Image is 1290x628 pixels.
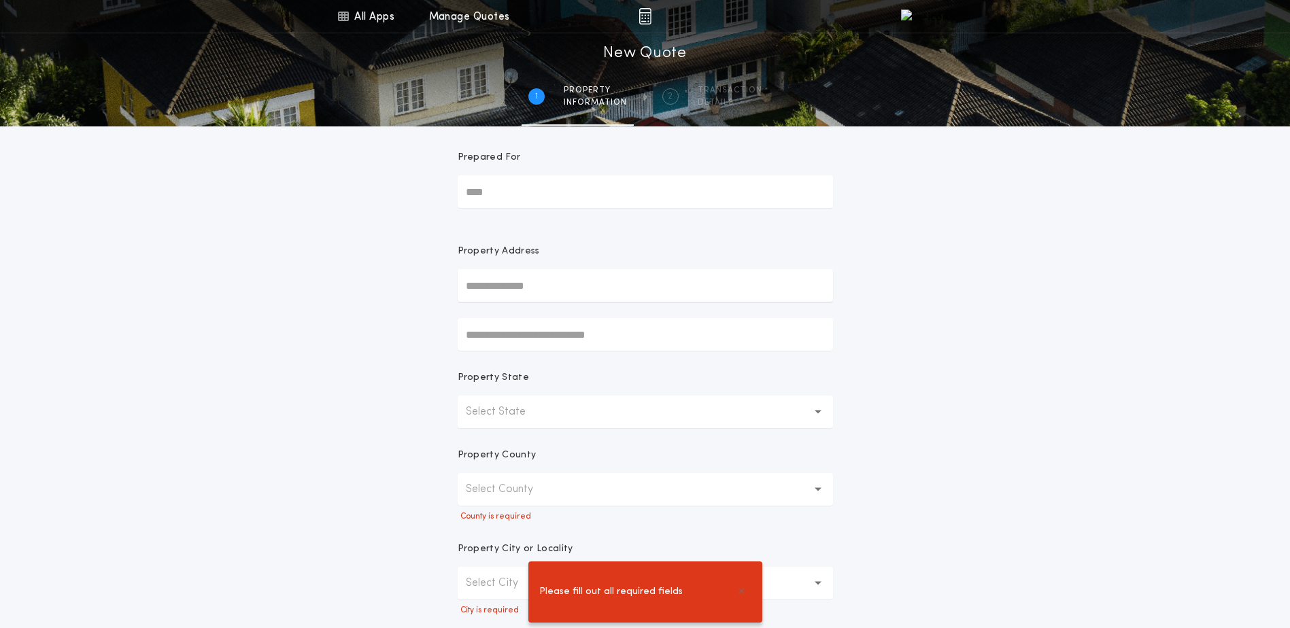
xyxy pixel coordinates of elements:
[535,91,538,102] h2: 1
[458,542,573,556] p: Property City or Locality
[539,585,683,599] span: Please fill out all required fields
[564,97,627,108] span: information
[458,151,521,164] p: Prepared For
[458,449,537,462] p: Property County
[564,85,627,96] span: Property
[458,371,529,385] p: Property State
[458,473,833,506] button: Select County
[901,10,948,23] img: vs-icon
[458,245,833,258] p: Property Address
[668,91,673,102] h2: 2
[458,396,833,428] button: Select State
[603,43,686,65] h1: New Quote
[466,481,555,498] p: Select County
[466,404,547,420] p: Select State
[698,97,762,108] span: details
[458,511,833,522] p: County is required
[698,85,762,96] span: Transaction
[639,8,651,24] img: img
[458,175,833,208] input: Prepared For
